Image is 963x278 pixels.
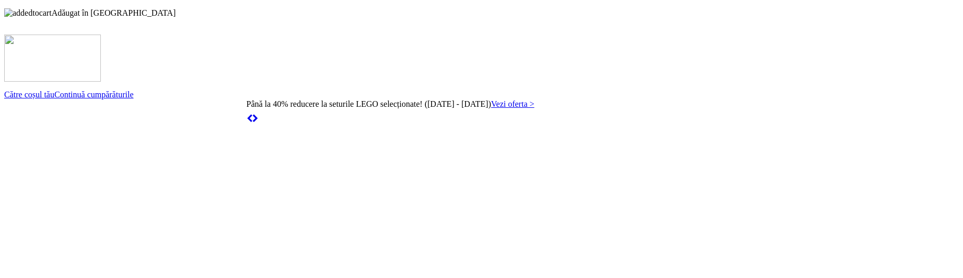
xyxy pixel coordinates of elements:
[4,8,52,18] img: addedtocart
[4,90,54,99] a: Către coșul tău
[247,99,491,108] span: Până la 40% reducere la seturile LEGO selecționate! ([DATE] - [DATE])
[491,99,535,108] a: Vezi oferta >
[52,8,176,17] span: Adăugat în [GEOGRAPHIC_DATA]
[54,90,134,99] a: Continuă cumpărăturile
